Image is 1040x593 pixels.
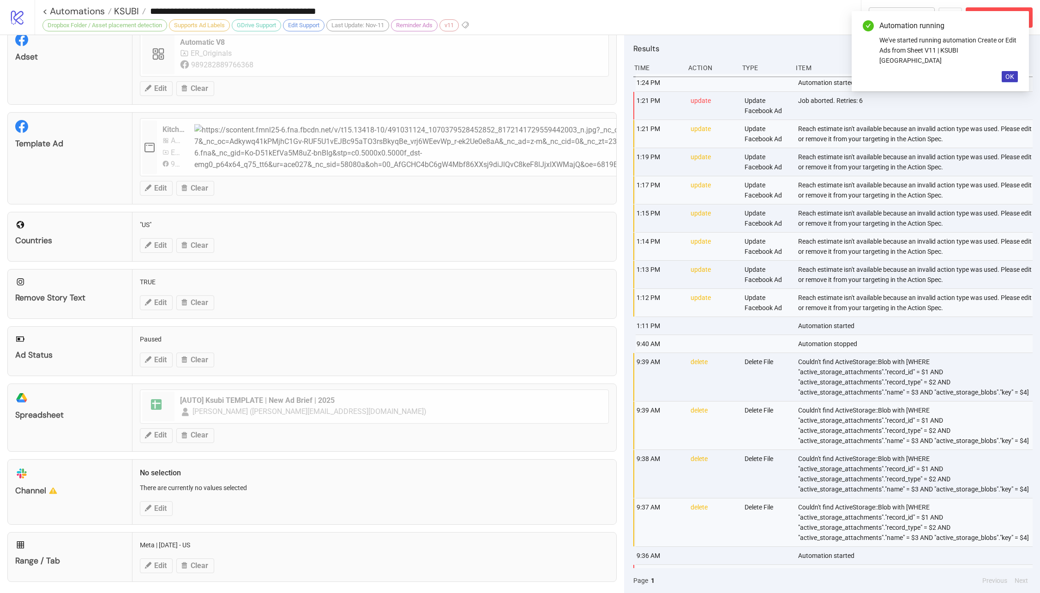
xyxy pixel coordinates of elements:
div: 1:19 PM [636,148,683,176]
div: delete [690,401,737,449]
div: Reach estimate isn't available because an invalid action type was used. Please edit or remove it ... [797,289,1035,317]
div: Automation started [797,317,1035,335]
div: 1:14 PM [636,233,683,260]
div: update [690,204,737,232]
div: Time [633,59,681,77]
div: Couldn't find ActiveStorage::Blob with [WHERE "active_storage_attachments"."record_id" = $1 AND "... [797,401,1035,449]
button: 1 [648,575,657,586]
div: We've started running automation Create or Edit Ads from Sheet V11 | KSUBI [GEOGRAPHIC_DATA] [879,35,1018,66]
div: 9:35 AM [636,565,683,582]
button: ... [938,7,962,28]
div: Last Update: Nov-11 [326,19,389,31]
div: Couldn't find ActiveStorage::Blob with [WHERE "active_storage_attachments"."record_id" = $1 AND "... [797,498,1035,546]
div: 9:38 AM [636,450,683,498]
div: update [690,289,737,317]
div: Automation running [879,20,1018,31]
div: Supports Ad Labels [169,19,230,31]
div: Update Facebook Ad [744,233,791,260]
button: Next [1012,575,1031,586]
div: Couldn't find ActiveStorage::Blob with [WHERE "active_storage_attachments"."record_id" = $1 AND "... [797,450,1035,498]
div: 1:21 PM [636,92,683,120]
div: Update Facebook Ad [744,148,791,176]
div: 1:15 PM [636,204,683,232]
div: Delete File [744,498,791,546]
div: update [690,176,737,204]
div: update [690,120,737,148]
div: Update Facebook Ad [744,176,791,204]
div: 9:37 AM [636,498,683,546]
div: 1:12 PM [636,289,683,317]
div: 1:13 PM [636,261,683,288]
div: Update Facebook Ad [744,92,791,120]
div: Delete File [744,450,791,498]
div: Action [687,59,735,77]
div: Automation stopped [797,335,1035,353]
div: 9:40 AM [636,335,683,353]
button: To Builder [869,7,935,28]
div: v11 [439,19,459,31]
div: 9:39 AM [636,353,683,401]
div: update [690,148,737,176]
div: GDrive Support [232,19,281,31]
div: Update Facebook Ad [744,261,791,288]
div: update [690,92,737,120]
div: Reach estimate isn't available because an invalid action type was used. Please edit or remove it ... [797,176,1035,204]
button: Previous [980,575,1010,586]
div: delete [690,353,737,401]
div: Automation started [797,74,1035,91]
div: Dropbox Folder / Asset placement detection [42,19,167,31]
div: Update Facebook Ad [744,120,791,148]
div: 1:24 PM [636,74,683,91]
div: Item [795,59,1033,77]
div: Reach estimate isn't available because an invalid action type was used. Please edit or remove it ... [797,233,1035,260]
div: update [690,233,737,260]
div: Reach estimate isn't available because an invalid action type was used. Please edit or remove it ... [797,204,1035,232]
div: delete [690,450,737,498]
div: 1:21 PM [636,120,683,148]
div: 9:36 AM [636,547,683,564]
span: Page [633,575,648,586]
div: Edit Support [283,19,325,31]
div: Reminder Ads [391,19,438,31]
div: Couldn't find ActiveStorage::Blob with [WHERE "active_storage_attachments"."record_id" = $1 AND "... [797,353,1035,401]
div: update [690,261,737,288]
div: delete [690,498,737,546]
div: Reach estimate isn't available because an invalid action type was used. Please edit or remove it ... [797,148,1035,176]
div: 1:17 PM [636,176,683,204]
div: Type [741,59,789,77]
button: Abort Run [966,7,1033,28]
span: KSUBI [112,5,139,17]
div: Job aborted. Retries: 0 [797,565,1035,582]
div: 1:11 PM [636,317,683,335]
span: OK [1005,73,1014,80]
div: Process Script [744,565,791,582]
span: check-circle [863,20,874,31]
h2: Results [633,42,1033,54]
div: Reach estimate isn't available because an invalid action type was used. Please edit or remove it ... [797,261,1035,288]
a: KSUBI [112,6,146,16]
div: 9:39 AM [636,401,683,449]
div: Delete File [744,401,791,449]
div: Delete File [744,353,791,401]
div: Automation started [797,547,1035,564]
a: < Automations [42,6,112,16]
button: OK [1002,71,1018,82]
div: Update Facebook Ad [744,204,791,232]
div: Job aborted. Retries: 6 [797,92,1035,120]
div: Update Facebook Ad [744,289,791,317]
div: process [690,565,737,582]
div: Reach estimate isn't available because an invalid action type was used. Please edit or remove it ... [797,120,1035,148]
